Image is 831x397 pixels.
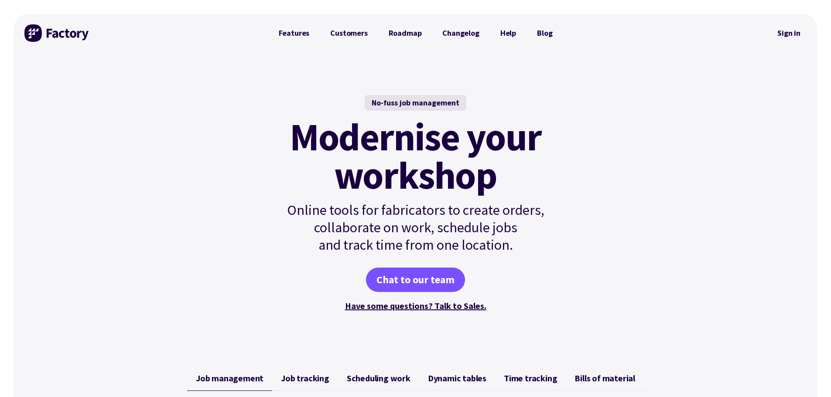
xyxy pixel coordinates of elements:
a: Help [490,24,527,42]
span: Scheduling work [347,373,410,383]
nav: Primary Navigation [268,24,563,42]
span: Job management [196,373,263,383]
span: Job tracking [281,373,329,383]
nav: Secondary Navigation [771,23,807,43]
mark: Modernise your workshop [290,118,541,194]
a: Blog [527,24,563,42]
div: No-fuss job management [365,95,466,111]
a: Roadmap [378,24,432,42]
p: Online tools for fabricators to create orders, collaborate on work, schedule jobs and track time ... [268,201,563,254]
span: Dynamic tables [428,373,486,383]
img: Factory [24,24,90,42]
a: Features [268,24,320,42]
a: Sign in [771,23,807,43]
span: Bills of material [575,373,635,383]
a: Changelog [432,24,489,42]
span: Time tracking [504,373,557,383]
a: Have some questions? Talk to Sales. [345,300,486,311]
a: Chat to our team [366,268,465,292]
a: Customers [320,24,378,42]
